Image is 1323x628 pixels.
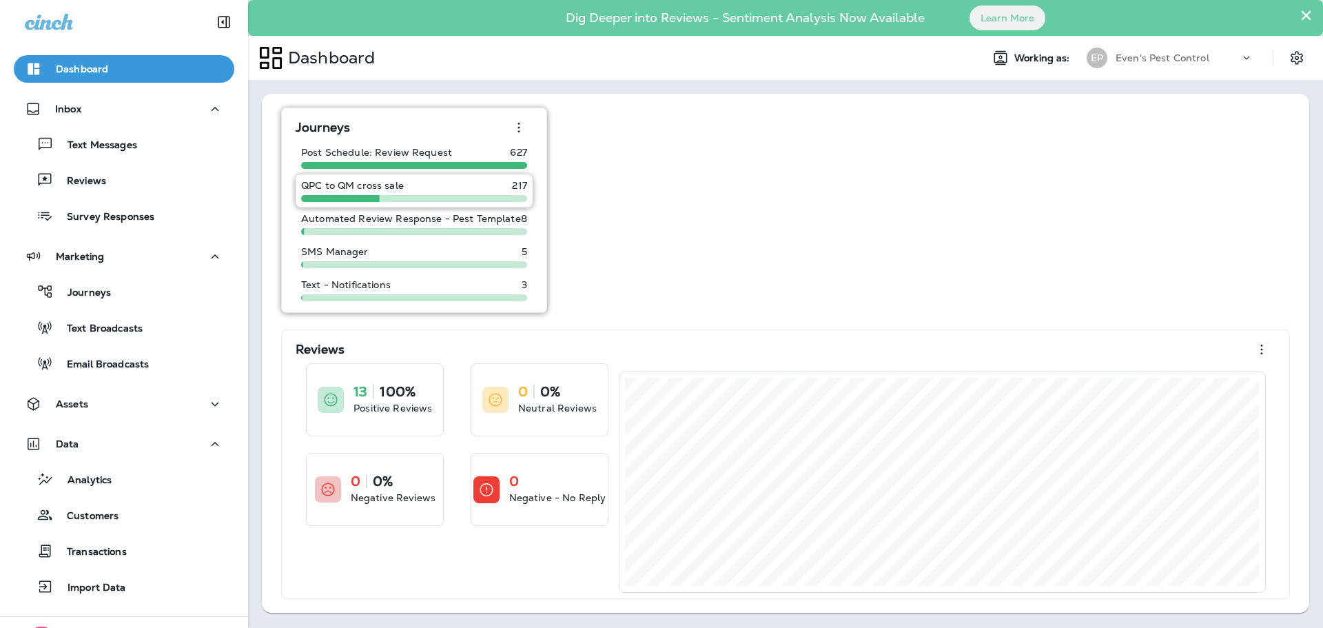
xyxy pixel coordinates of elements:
[205,8,243,36] button: Collapse Sidebar
[351,474,360,488] p: 0
[353,401,432,415] p: Positive Reviews
[53,211,154,224] p: Survey Responses
[540,385,560,398] p: 0%
[1014,52,1073,64] span: Working as:
[54,139,137,152] p: Text Messages
[53,358,149,372] p: Email Broadcasts
[970,6,1045,30] button: Learn More
[296,343,345,356] p: Reviews
[1300,4,1313,26] button: Close
[53,510,119,523] p: Customers
[1116,52,1209,63] p: Even's Pest Control
[301,147,452,158] p: Post Schedule: Review Request
[14,465,234,494] button: Analytics
[296,121,350,134] p: Journeys
[14,313,234,342] button: Text Broadcasts
[14,572,234,601] button: Import Data
[373,474,393,488] p: 0%
[56,438,79,449] p: Data
[14,536,234,565] button: Transactions
[14,277,234,306] button: Journeys
[353,385,367,398] p: 13
[301,213,521,224] p: Automated Review Response - Pest Template
[54,474,112,487] p: Analytics
[56,251,104,262] p: Marketing
[522,246,527,257] p: 5
[301,279,391,290] p: Text - Notifications
[14,165,234,194] button: Reviews
[518,401,597,415] p: Neutral Reviews
[301,246,369,257] p: SMS Manager
[53,175,106,188] p: Reviews
[512,180,526,191] p: 217
[54,287,111,300] p: Journeys
[509,491,606,505] p: Negative - No Reply
[1087,48,1107,68] div: EP
[509,474,519,488] p: 0
[351,491,435,505] p: Negative Reviews
[55,103,81,114] p: Inbox
[521,213,527,224] p: 8
[301,180,404,191] p: QPC to QM cross sale
[380,385,416,398] p: 100%
[14,201,234,230] button: Survey Responses
[14,243,234,270] button: Marketing
[526,16,965,20] p: Dig Deeper into Reviews - Sentiment Analysis Now Available
[518,385,528,398] p: 0
[283,48,375,68] p: Dashboard
[14,349,234,378] button: Email Broadcasts
[14,55,234,83] button: Dashboard
[522,279,527,290] p: 3
[14,430,234,458] button: Data
[54,582,126,595] p: Import Data
[56,63,108,74] p: Dashboard
[14,130,234,159] button: Text Messages
[14,500,234,529] button: Customers
[510,147,526,158] p: 627
[56,398,88,409] p: Assets
[53,546,127,559] p: Transactions
[1284,45,1309,70] button: Settings
[53,323,143,336] p: Text Broadcasts
[14,390,234,418] button: Assets
[14,95,234,123] button: Inbox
